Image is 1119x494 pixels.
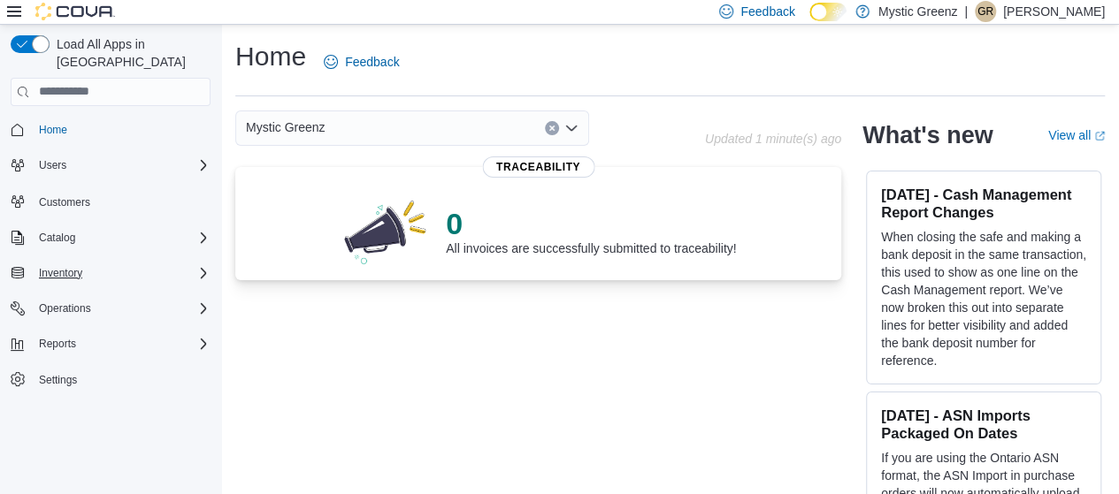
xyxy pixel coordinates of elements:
[881,228,1086,369] p: When closing the safe and making a bank deposit in the same transaction, this used to show as one...
[32,227,82,248] button: Catalog
[881,407,1086,442] h3: [DATE] - ASN Imports Packaged On Dates
[878,1,957,22] p: Mystic Greenz
[345,53,399,71] span: Feedback
[39,158,66,172] span: Users
[32,155,211,176] span: Users
[39,123,67,137] span: Home
[32,369,211,391] span: Settings
[35,3,115,20] img: Cova
[340,195,432,266] img: 0
[32,119,74,141] a: Home
[482,156,594,178] span: Traceability
[446,206,736,241] p: 0
[975,1,996,22] div: Garrett Rodgers
[4,367,218,392] button: Settings
[545,121,559,135] button: Clear input
[11,110,211,438] nav: Complex example
[32,227,211,248] span: Catalog
[32,262,89,284] button: Inventory
[32,333,83,354] button: Reports
[4,225,218,250] button: Catalog
[705,132,841,146] p: Updated 1 minute(s) ago
[446,206,736,255] div: All invoices are successfully submitted to traceability!
[4,331,218,356] button: Reports
[4,117,218,142] button: Home
[32,369,84,391] a: Settings
[32,298,98,319] button: Operations
[809,21,810,22] span: Dark Mode
[862,121,993,149] h2: What's new
[964,1,968,22] p: |
[4,261,218,285] button: Inventory
[39,337,76,351] span: Reports
[740,3,794,20] span: Feedback
[235,39,306,74] h1: Home
[32,155,73,176] button: Users
[246,117,325,138] span: Mystic Greenz
[32,190,211,212] span: Customers
[32,333,211,354] span: Reports
[39,301,91,315] span: Operations
[1048,128,1105,142] a: View allExternal link
[564,121,579,135] button: Open list of options
[39,195,90,209] span: Customers
[977,1,993,22] span: GR
[4,153,218,178] button: Users
[1094,131,1105,141] svg: External link
[39,231,75,245] span: Catalog
[881,186,1086,221] h3: [DATE] - Cash Management Report Changes
[32,118,211,141] span: Home
[4,188,218,214] button: Customers
[39,266,82,280] span: Inventory
[32,262,211,284] span: Inventory
[39,373,77,387] span: Settings
[50,35,211,71] span: Load All Apps in [GEOGRAPHIC_DATA]
[32,298,211,319] span: Operations
[4,296,218,321] button: Operations
[809,3,847,21] input: Dark Mode
[317,44,406,80] a: Feedback
[1003,1,1105,22] p: [PERSON_NAME]
[32,192,97,213] a: Customers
